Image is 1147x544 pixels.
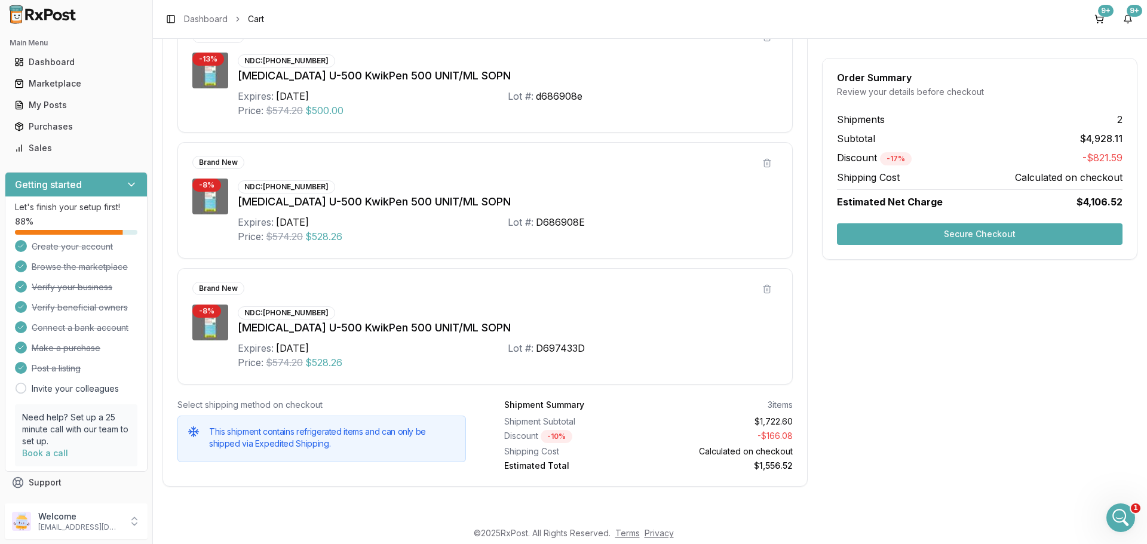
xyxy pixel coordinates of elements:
[1082,150,1123,165] span: -$821.59
[38,511,121,523] p: Welcome
[19,264,139,316] img: Elite Pharmacy
[184,13,264,25] nav: breadcrumb
[210,5,231,26] div: Close
[837,73,1123,82] div: Order Summary
[654,416,793,428] div: $1,722.60
[19,176,118,183] div: [PERSON_NAME] • 18h ago
[32,261,128,273] span: Browse the marketplace
[15,177,82,192] h3: Getting started
[837,223,1123,245] button: Secure Checkout
[541,430,572,443] div: - 10 %
[51,88,204,99] div: joined the conversation
[192,53,228,88] img: HumuLIN R U-500 KwikPen 500 UNIT/ML SOPN
[305,355,342,370] span: $528.26
[34,7,53,26] img: Profile image for Manuel
[5,74,148,93] button: Marketplace
[192,156,244,169] div: Brand New
[32,342,100,354] span: Make a purchase
[19,228,186,246] h2: [PERSON_NAME]
[58,6,136,15] h1: [PERSON_NAME]
[8,5,30,27] button: go back
[536,215,585,229] div: D686908E
[1077,195,1123,209] span: $4,106.52
[5,5,81,24] img: RxPost Logo
[184,13,228,25] a: Dashboard
[38,523,121,532] p: [EMAIL_ADDRESS][DOMAIN_NAME]
[10,94,143,116] a: My Posts
[1106,503,1135,532] iframe: To enrich screen reader interactions, please activate Accessibility in Grammarly extension settings
[29,498,69,510] span: Feedback
[238,67,778,84] div: [MEDICAL_DATA] U-500 KwikPen 500 UNIT/ML SOPN
[238,193,778,210] div: [MEDICAL_DATA] U-500 KwikPen 500 UNIT/ML SOPN
[768,399,793,411] div: 3 items
[238,341,274,355] div: Expires:
[266,229,303,244] span: $574.20
[508,341,533,355] div: Lot #:
[14,99,138,111] div: My Posts
[192,305,221,318] div: - 8 %
[504,430,644,443] div: Discount
[14,78,138,90] div: Marketplace
[837,112,885,127] span: Shipments
[32,241,113,253] span: Create your account
[276,341,309,355] div: [DATE]
[10,85,229,113] div: Manuel says…
[654,460,793,472] div: $1,556.52
[192,179,221,192] div: - 8 %
[1080,131,1123,146] span: $4,928.11
[1118,10,1137,29] button: 9+
[238,54,335,67] div: NDC: [PHONE_NUMBER]
[192,305,228,340] img: HumuLIN R U-500 KwikPen 500 UNIT/ML SOPN
[238,229,263,244] div: Price:
[19,120,186,167] div: Ill get right back to you on this they might be closed [DATE] but i will get back to you as soon ...
[654,430,793,443] div: - $166.08
[32,383,119,395] a: Invite your colleagues
[248,13,264,25] span: Cart
[51,89,118,97] b: [PERSON_NAME]
[536,341,585,355] div: D697433D
[10,116,143,137] a: Purchases
[238,319,778,336] div: [MEDICAL_DATA] U-500 KwikPen 500 UNIT/ML SOPN
[1131,503,1140,513] span: 1
[504,399,584,411] div: Shipment Summary
[10,366,229,386] textarea: Message…
[14,121,138,133] div: Purchases
[19,246,186,258] div: Elite Pharmacy, CEO
[192,53,224,66] div: - 13 %
[645,528,674,538] a: Privacy
[14,56,138,68] div: Dashboard
[1090,10,1109,29] button: 9+
[10,113,196,174] div: Ill get right back to you on this they might be closed [DATE] but i will get back to you as soon ...
[504,416,644,428] div: Shipment Subtotal
[10,38,143,48] h2: Main Menu
[5,493,148,515] button: Feedback
[32,281,112,293] span: Verify your business
[1098,5,1114,17] div: 9+
[15,216,33,228] span: 88 %
[837,196,943,208] span: Estimated Net Charge
[1015,170,1123,185] span: Calculated on checkout
[57,391,66,401] button: Gif picker
[10,73,143,94] a: Marketplace
[10,113,229,195] div: Manuel says…
[10,51,143,73] a: Dashboard
[238,215,274,229] div: Expires:
[837,86,1123,98] div: Review your details before checkout
[12,512,31,531] img: User avatar
[22,448,68,458] a: Book a call
[266,103,303,118] span: $574.20
[14,142,138,154] div: Sales
[19,220,179,222] img: horizontal bar
[192,282,244,295] div: Brand New
[5,53,148,72] button: Dashboard
[238,103,263,118] div: Price:
[32,302,128,314] span: Verify beneficial owners
[10,195,196,411] div: Thank youhorizontal bar[PERSON_NAME]Elite Pharmacy, CEOElite PharmacyPhone: [PHONE_NUMBER] Fax: [...
[238,180,335,193] div: NDC: [PHONE_NUMBER]
[209,426,456,450] h5: This shipment contains refrigerated items and can only be shipped via Expedited Shipping.
[508,215,533,229] div: Lot #:
[305,103,344,118] span: $500.00
[654,445,793,457] div: Calculated on checkout
[305,229,342,244] span: $528.26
